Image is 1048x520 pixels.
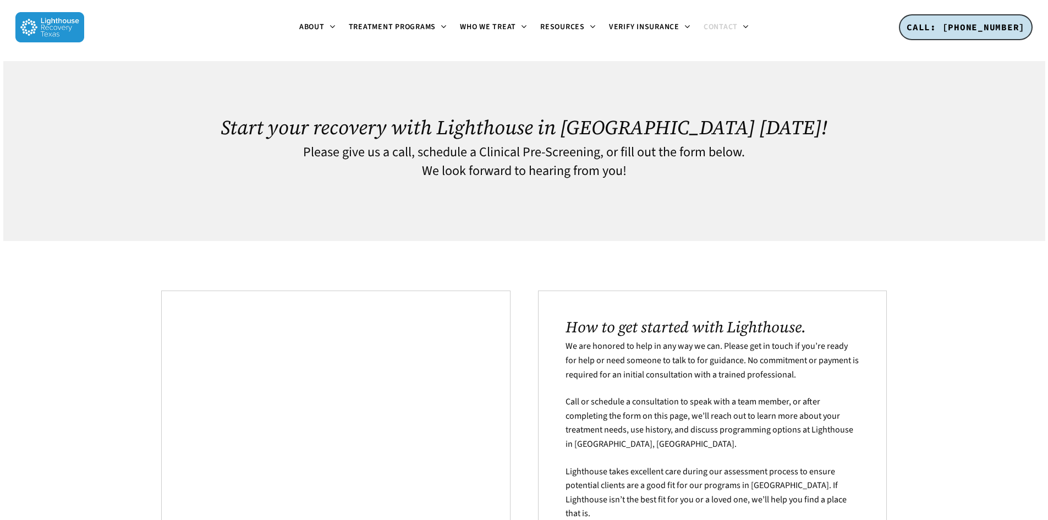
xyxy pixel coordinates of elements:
a: Who We Treat [453,23,534,32]
span: Lighthouse takes excellent care during our assessment process to ensure potential clients are a g... [566,466,847,520]
span: Contact [704,21,738,32]
h1: Start your recovery with Lighthouse in [GEOGRAPHIC_DATA] [DATE]! [161,116,887,139]
span: Resources [540,21,585,32]
a: CALL: [PHONE_NUMBER] [899,14,1033,41]
p: Call or schedule a consultation to speak with a team member, or after completing the form on this... [566,395,859,464]
h2: How to get started with Lighthouse. [566,318,859,336]
span: About [299,21,325,32]
img: Lighthouse Recovery Texas [15,12,84,42]
span: Treatment Programs [349,21,436,32]
a: Verify Insurance [602,23,697,32]
h4: We look forward to hearing from you! [161,164,887,178]
h4: Please give us a call, schedule a Clinical Pre-Screening, or fill out the form below. [161,145,887,160]
span: Who We Treat [460,21,516,32]
a: Treatment Programs [342,23,454,32]
a: About [293,23,342,32]
a: Resources [534,23,602,32]
span: CALL: [PHONE_NUMBER] [907,21,1025,32]
span: Verify Insurance [609,21,679,32]
span: We are honored to help in any way we can. Please get in touch if you’re ready for help or need so... [566,340,859,380]
a: Contact [697,23,755,32]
